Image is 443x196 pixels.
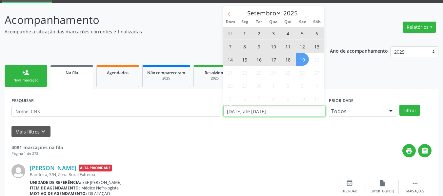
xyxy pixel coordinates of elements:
span: Médico Nefrologista [81,185,119,191]
span: Setembro 20, 2025 [311,53,323,66]
div: 2025 [147,76,185,81]
span: Setembro 22, 2025 [238,66,251,79]
div: Página 1 de 273 [11,151,63,156]
span: Setembro 11, 2025 [282,40,294,53]
span: Outubro 2, 2025 [282,79,294,92]
i: keyboard_arrow_down [40,128,47,135]
p: Acompanhe a situação das marcações correntes e finalizadas [5,28,308,35]
span: Não compareceram [147,70,185,76]
b: Unidade de referência: [30,180,81,185]
span: Setembro 10, 2025 [267,40,280,53]
span: Ter [252,20,266,24]
button: Relatórios [403,22,436,33]
span: Outubro 6, 2025 [238,92,251,105]
input: Selecione um intervalo [223,106,326,117]
span: Outubro 9, 2025 [282,92,294,105]
span: Qui [281,20,295,24]
span: Setembro 1, 2025 [238,27,251,40]
button: print [402,144,416,157]
span: Setembro 8, 2025 [238,40,251,53]
select: Month [244,9,282,18]
div: person_add [22,69,30,76]
input: Year [281,9,303,17]
i: print [406,147,413,154]
span: Setembro 25, 2025 [282,66,294,79]
i: event_available [346,180,353,187]
button:  [418,144,432,157]
span: Agendados [107,70,129,76]
div: Bandeira, S/N, Zona Rural Extrema [30,172,333,177]
div: Exportar (PDF) [371,189,394,194]
span: Setembro 24, 2025 [267,66,280,79]
a: [PERSON_NAME] [30,164,76,171]
div: Agendar [342,189,357,194]
span: Setembro 13, 2025 [311,40,323,53]
span: Setembro 5, 2025 [296,27,309,40]
span: Setembro 12, 2025 [296,40,309,53]
label: Prioridade [329,96,353,106]
div: Mais ações [406,189,424,194]
span: Setembro 27, 2025 [311,66,323,79]
span: Sáb [310,20,324,24]
span: Setembro 26, 2025 [296,66,309,79]
p: Ano de acompanhamento [330,46,388,55]
span: Outubro 11, 2025 [311,92,323,105]
span: Setembro 15, 2025 [238,53,251,66]
span: Setembro 17, 2025 [267,53,280,66]
span: ESF [PERSON_NAME] [82,180,121,185]
span: Setembro 14, 2025 [224,53,237,66]
i:  [421,147,429,154]
span: Agosto 31, 2025 [224,27,237,40]
i: insert_drive_file [379,180,386,187]
span: Setembro 30, 2025 [253,79,266,92]
span: Setembro 18, 2025 [282,53,294,66]
span: Na fila [66,70,78,76]
span: Todos [331,108,383,115]
span: Outubro 10, 2025 [296,92,309,105]
label: PESQUISAR [11,96,34,106]
strong: 4081 marcações na fila [11,144,63,151]
span: Setembro 23, 2025 [253,66,266,79]
span: Outubro 7, 2025 [253,92,266,105]
span: Sex [295,20,310,24]
span: Outubro 8, 2025 [267,92,280,105]
span: Setembro 3, 2025 [267,27,280,40]
span: Alta Prioridade [79,165,112,171]
span: Dom [223,20,238,24]
span: Outubro 4, 2025 [311,79,323,92]
span: Seg [237,20,252,24]
span: Setembro 7, 2025 [224,40,237,53]
div: Nova marcação [10,78,42,83]
input: Nome, CNS [11,106,220,117]
span: Outubro 1, 2025 [267,79,280,92]
span: Setembro 9, 2025 [253,40,266,53]
span: Setembro 16, 2025 [253,53,266,66]
i:  [412,180,419,187]
span: Setembro 29, 2025 [238,79,251,92]
span: Outubro 5, 2025 [224,92,237,105]
span: Setembro 19, 2025 [296,53,309,66]
span: Setembro 2, 2025 [253,27,266,40]
span: Setembro 21, 2025 [224,66,237,79]
p: Acompanhamento [5,12,308,28]
img: img [11,164,25,178]
span: Outubro 3, 2025 [296,79,309,92]
span: Qua [266,20,281,24]
b: Item de agendamento: [30,185,80,191]
button: Mais filtroskeyboard_arrow_down [11,126,50,137]
button: Filtrar [399,105,420,116]
span: Resolvidos [205,70,225,76]
span: Setembro 6, 2025 [311,27,323,40]
div: 2025 [198,76,231,81]
span: Setembro 28, 2025 [224,79,237,92]
span: Setembro 4, 2025 [282,27,294,40]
